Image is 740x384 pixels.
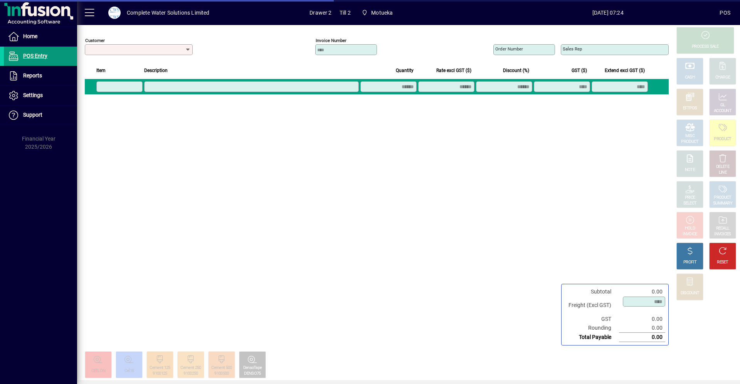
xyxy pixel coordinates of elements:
span: [DATE] 07:24 [496,7,720,19]
span: Motueka [371,7,393,19]
span: Drawer 2 [309,7,331,19]
div: CASH [685,75,695,80]
span: Support [23,112,42,118]
div: PRODUCT [714,136,731,142]
div: SUMMARY [713,201,732,206]
div: 9100500 [214,371,229,377]
div: EFTPOS [683,106,697,111]
span: GST ($) [572,66,587,75]
div: POS [720,7,730,19]
td: Total Payable [565,333,619,342]
div: CHARGE [715,75,730,80]
mat-label: Invoice number [316,38,346,43]
div: DISCOUNT [681,290,699,296]
span: POS Entry [23,53,47,59]
div: PROFIT [683,260,696,265]
div: LINE [719,170,727,176]
td: 0.00 [619,287,665,296]
div: CEELON [91,368,106,374]
div: Cement 500 [211,365,232,371]
button: Profile [102,6,127,20]
span: Reports [23,72,42,79]
mat-label: Sales rep [563,46,582,52]
a: Settings [4,86,77,105]
div: MISC [685,133,695,139]
span: Home [23,33,37,39]
div: DELETE [716,164,729,170]
td: Subtotal [565,287,619,296]
div: Complete Water Solutions Limited [127,7,210,19]
mat-label: Customer [85,38,105,43]
span: Settings [23,92,43,98]
span: Motueka [358,6,396,20]
div: DENSO75 [244,371,261,377]
div: DensoTape [243,365,262,371]
div: ACCOUNT [714,108,732,114]
span: Description [144,66,168,75]
div: INVOICES [714,231,731,237]
span: Item [96,66,106,75]
div: NOTE [685,167,695,173]
a: Reports [4,66,77,86]
div: Cement 250 [180,365,201,371]
span: Quantity [396,66,414,75]
span: Discount (%) [503,66,529,75]
div: PRICE [685,195,695,201]
div: Cel18 [124,368,134,374]
td: 0.00 [619,315,665,324]
mat-label: Order number [495,46,523,52]
div: PRODUCT [714,195,731,201]
td: 0.00 [619,324,665,333]
div: 9100250 [183,371,198,377]
div: HOLD [685,226,695,231]
div: SELECT [683,201,697,206]
div: PROCESS SALE [692,44,719,50]
a: Support [4,106,77,125]
div: Cement 125 [150,365,170,371]
td: Freight (Excl GST) [565,296,619,315]
div: RESET [717,260,728,265]
div: RECALL [716,226,730,231]
a: Home [4,27,77,46]
td: 0.00 [619,333,665,342]
td: GST [565,315,619,324]
span: Extend excl GST ($) [605,66,645,75]
div: 9100125 [153,371,167,377]
div: GL [720,102,725,108]
div: INVOICE [683,231,697,237]
span: Rate excl GST ($) [436,66,471,75]
td: Rounding [565,324,619,333]
span: Till 2 [340,7,351,19]
div: PRODUCT [681,139,698,145]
